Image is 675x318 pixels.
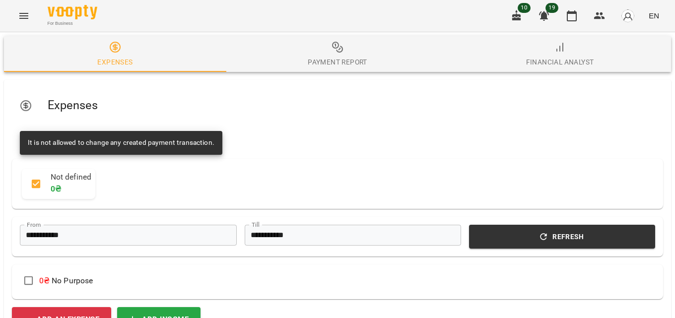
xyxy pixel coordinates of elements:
div: Financial Analyst [526,56,594,68]
button: EN [645,6,663,25]
span: No Purpose [39,276,93,285]
span: EN [649,10,659,21]
p: 0 ₴ [51,183,92,195]
div: Expenses [97,56,133,68]
img: avatar_s.png [621,9,635,23]
span: 19 [545,3,558,13]
p: Not defined [51,173,92,182]
button: Refresh [469,225,655,249]
span: Refresh [475,231,649,243]
h5: Expenses [48,98,655,113]
div: It is not allowed to change any created payment transaction. [28,134,214,152]
button: Menu [12,4,36,28]
img: Voopty Logo [48,5,97,19]
span: For Business [48,20,97,27]
span: 10 [518,3,531,13]
div: Payment Report [308,56,367,68]
span: 0 ₴ [39,276,50,285]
